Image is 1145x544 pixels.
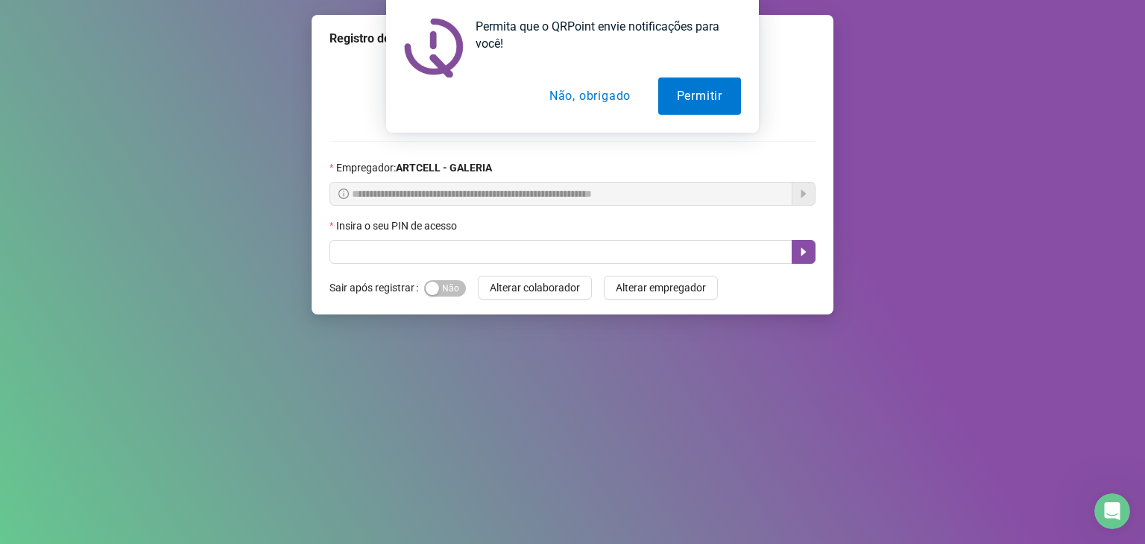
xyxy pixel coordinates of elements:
div: Permita que o QRPoint envie notificações para você! [464,18,741,52]
span: Alterar colaborador [490,279,580,296]
button: Permitir [658,78,741,115]
iframe: Intercom live chat [1094,493,1130,529]
span: Empregador : [336,159,492,176]
strong: ARTCELL - GALERIA [396,162,492,174]
span: Alterar empregador [616,279,706,296]
button: Alterar empregador [604,276,718,300]
img: notification icon [404,18,464,78]
span: info-circle [338,189,349,199]
button: Alterar colaborador [478,276,592,300]
span: caret-right [798,246,810,258]
label: Sair após registrar [329,276,424,300]
button: Não, obrigado [531,78,649,115]
label: Insira o seu PIN de acesso [329,218,467,234]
